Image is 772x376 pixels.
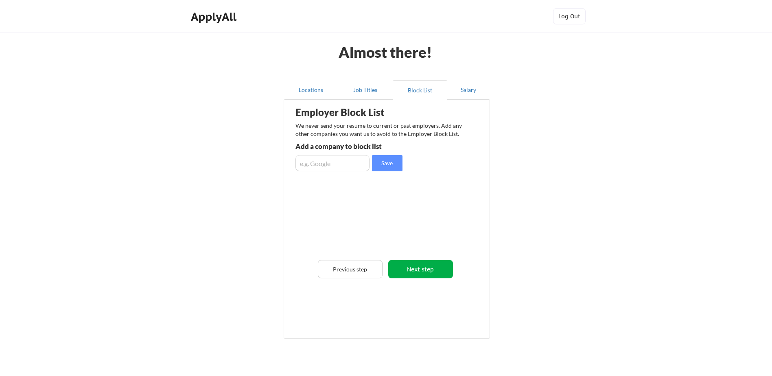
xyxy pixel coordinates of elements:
button: Locations [284,80,338,100]
div: We never send your resume to current or past employers. Add any other companies you want us to av... [295,122,467,138]
div: Employer Block List [295,107,423,117]
div: Almost there! [329,45,442,59]
button: Job Titles [338,80,393,100]
div: ApplyAll [191,10,239,24]
button: Save [372,155,402,171]
button: Previous step [318,260,383,278]
button: Block List [393,80,447,100]
div: Add a company to block list [295,143,415,150]
button: Log Out [553,8,586,24]
input: e.g. Google [295,155,370,171]
button: Next step [388,260,453,278]
button: Salary [447,80,490,100]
